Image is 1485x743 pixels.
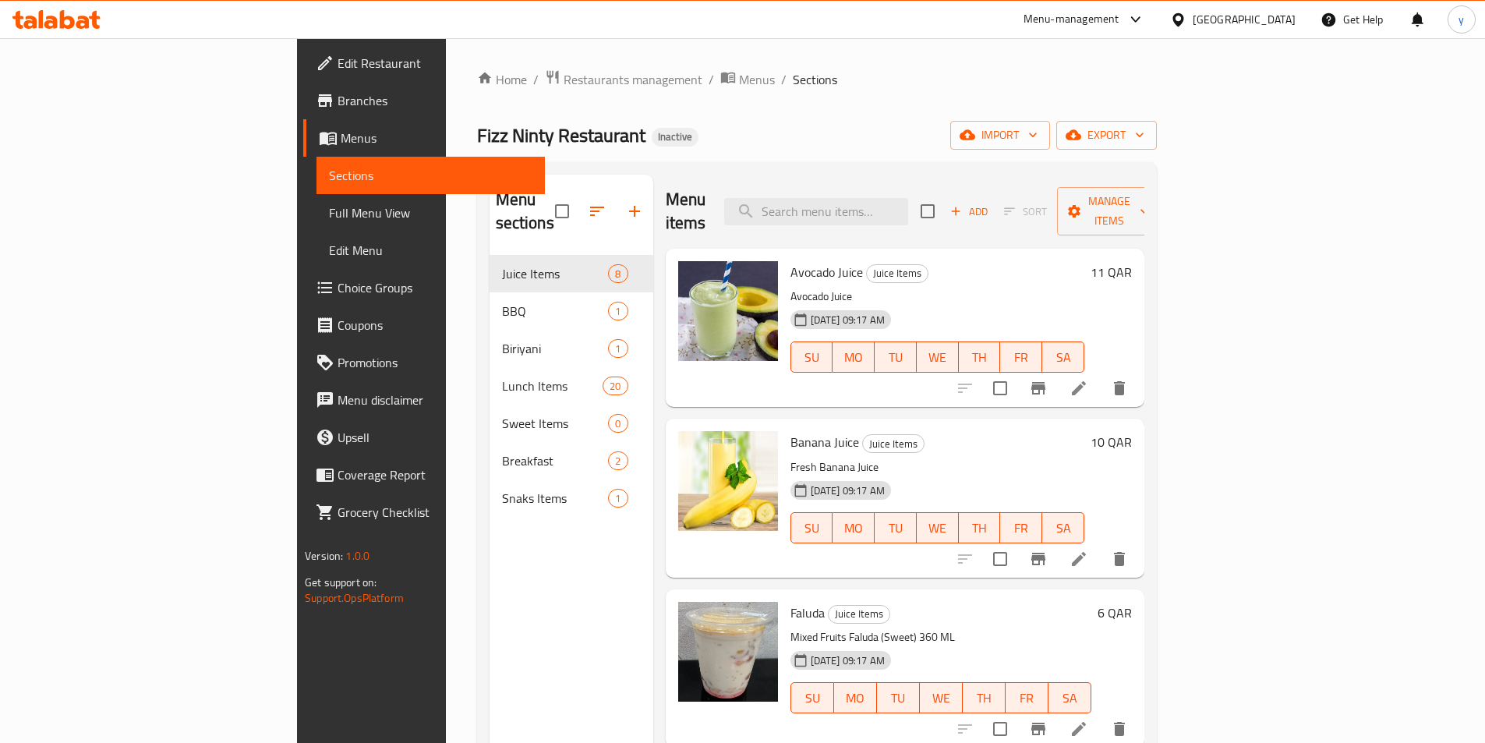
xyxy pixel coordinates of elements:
[678,431,778,531] img: Banana Juice
[709,70,714,89] li: /
[797,687,828,709] span: SU
[965,517,995,540] span: TH
[862,434,925,453] div: Juice Items
[305,588,404,608] a: Support.OpsPlatform
[1000,512,1042,543] button: FR
[877,682,920,713] button: TU
[338,91,532,110] span: Branches
[863,435,924,453] span: Juice Items
[790,628,1091,647] p: Mixed Fruits Faluda (Sweet) 360 ML
[923,517,953,540] span: WE
[965,346,995,369] span: TH
[948,203,990,221] span: Add
[963,126,1038,145] span: import
[1057,187,1161,235] button: Manage items
[1042,512,1084,543] button: SA
[338,465,532,484] span: Coverage Report
[490,405,653,442] div: Sweet Items0
[1193,11,1296,28] div: [GEOGRAPHIC_DATA]
[609,304,627,319] span: 1
[616,193,653,230] button: Add section
[959,512,1001,543] button: TH
[609,491,627,506] span: 1
[303,456,545,494] a: Coverage Report
[329,166,532,185] span: Sections
[790,512,833,543] button: SU
[875,512,917,543] button: TU
[609,341,627,356] span: 1
[303,44,545,82] a: Edit Restaurant
[950,121,1050,150] button: import
[502,339,609,358] span: Biriyani
[790,341,833,373] button: SU
[652,130,698,143] span: Inactive
[926,687,956,709] span: WE
[338,316,532,334] span: Coupons
[578,193,616,230] span: Sort sections
[490,367,653,405] div: Lunch Items20
[502,414,609,433] span: Sweet Items
[303,306,545,344] a: Coupons
[329,241,532,260] span: Edit Menu
[840,687,871,709] span: MO
[797,346,827,369] span: SU
[477,118,645,153] span: Fizz Ninty Restaurant
[959,341,1001,373] button: TH
[804,483,891,498] span: [DATE] 09:17 AM
[1458,11,1464,28] span: y
[1091,431,1132,453] h6: 10 QAR
[739,70,775,89] span: Menus
[502,489,609,508] div: Snaks Items
[1069,126,1144,145] span: export
[881,517,910,540] span: TU
[490,292,653,330] div: BBQ1
[603,379,627,394] span: 20
[1070,550,1088,568] a: Edit menu item
[329,203,532,222] span: Full Menu View
[502,377,603,395] div: Lunch Items
[1048,517,1078,540] span: SA
[790,601,825,624] span: Faluda
[834,682,877,713] button: MO
[502,264,609,283] span: Juice Items
[609,416,627,431] span: 0
[790,682,834,713] button: SU
[963,682,1006,713] button: TH
[1006,517,1036,540] span: FR
[875,341,917,373] button: TU
[678,261,778,361] img: Avocado Juice
[1024,10,1119,29] div: Menu-management
[338,503,532,522] span: Grocery Checklist
[1048,682,1091,713] button: SA
[608,302,628,320] div: items
[1006,682,1048,713] button: FR
[608,264,628,283] div: items
[793,70,837,89] span: Sections
[797,517,827,540] span: SU
[546,195,578,228] span: Select all sections
[477,69,1157,90] nav: breadcrumb
[502,302,609,320] span: BBQ
[866,264,928,283] div: Juice Items
[883,687,914,709] span: TU
[678,602,778,702] img: Faluda
[303,82,545,119] a: Branches
[720,69,775,90] a: Menus
[609,454,627,469] span: 2
[994,200,1057,224] span: Select section first
[338,54,532,73] span: Edit Restaurant
[316,232,545,269] a: Edit Menu
[1006,346,1036,369] span: FR
[338,353,532,372] span: Promotions
[984,372,1017,405] span: Select to update
[917,341,959,373] button: WE
[303,344,545,381] a: Promotions
[833,512,875,543] button: MO
[490,330,653,367] div: Biriyani1
[1000,341,1042,373] button: FR
[781,70,787,89] li: /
